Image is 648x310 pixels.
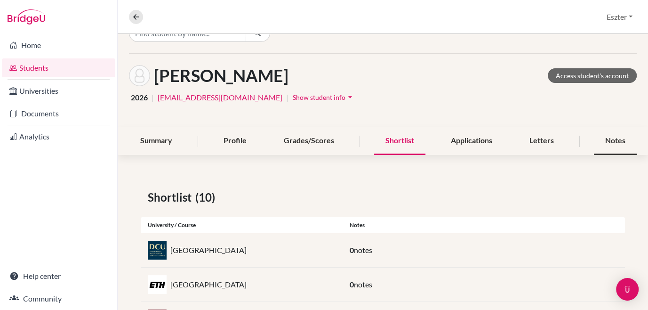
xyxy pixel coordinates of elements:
[141,221,343,229] div: University / Course
[154,65,288,86] h1: [PERSON_NAME]
[170,279,247,290] p: [GEOGRAPHIC_DATA]
[148,275,167,294] img: ch_eth_3w2qmga9.jpeg
[2,36,115,55] a: Home
[2,82,115,100] a: Universities
[518,127,565,155] div: Letters
[548,68,637,83] a: Access student's account
[2,104,115,123] a: Documents
[152,92,154,103] span: |
[8,9,45,24] img: Bridge-U
[374,127,425,155] div: Shortlist
[129,127,184,155] div: Summary
[2,58,115,77] a: Students
[350,280,354,289] span: 0
[354,245,372,254] span: notes
[286,92,288,103] span: |
[2,267,115,286] a: Help center
[594,127,637,155] div: Notes
[158,92,282,103] a: [EMAIL_ADDRESS][DOMAIN_NAME]
[212,127,258,155] div: Profile
[616,278,639,301] div: Open Intercom Messenger
[2,289,115,308] a: Community
[272,127,345,155] div: Grades/Scores
[350,245,354,254] span: 0
[148,189,195,206] span: Shortlist
[148,241,167,260] img: ie_dcu__klr5mpr.jpeg
[345,92,355,102] i: arrow_drop_down
[129,65,150,86] img: Benedek Tóth's avatar
[292,90,355,105] button: Show student infoarrow_drop_down
[602,8,637,26] button: Eszter
[131,92,148,103] span: 2026
[293,93,345,101] span: Show student info
[440,127,504,155] div: Applications
[2,127,115,146] a: Analytics
[354,280,372,289] span: notes
[170,245,247,256] p: [GEOGRAPHIC_DATA]
[195,189,219,206] span: (10)
[343,221,625,229] div: Notes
